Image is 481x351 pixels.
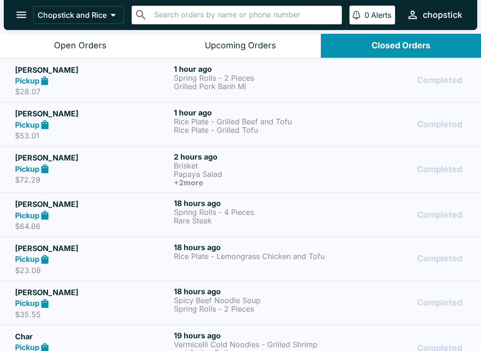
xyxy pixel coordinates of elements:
[174,331,329,340] h6: 19 hours ago
[15,198,170,210] h5: [PERSON_NAME]
[15,64,170,76] h5: [PERSON_NAME]
[174,126,329,134] p: Rice Plate - Grilled Tofu
[174,216,329,225] p: Rare Steak
[9,3,33,27] button: open drawer
[15,152,170,163] h5: [PERSON_NAME]
[15,108,170,119] h5: [PERSON_NAME]
[174,305,329,313] p: Spring Rolls - 2 Pieces
[15,254,39,264] strong: Pickup
[174,64,329,74] h6: 1 hour ago
[15,131,170,140] p: $53.01
[174,252,329,260] p: Rice Plate - Lemongrass Chicken and Tofu
[371,10,391,20] p: Alerts
[15,211,39,220] strong: Pickup
[174,296,329,305] p: Spicy Beef Noodle Soup
[423,9,462,21] div: chopstick
[15,287,170,298] h5: [PERSON_NAME]
[38,10,107,20] p: Chopstick and Rice
[174,243,329,252] h6: 18 hours ago
[174,117,329,126] p: Rice Plate - Grilled Beef and Tofu
[15,87,170,96] p: $28.07
[15,175,170,184] p: $72.29
[15,76,39,85] strong: Pickup
[15,331,170,342] h5: Char
[15,266,170,275] p: $23.08
[205,40,276,51] div: Upcoming Orders
[174,198,329,208] h6: 18 hours ago
[174,161,329,170] p: Brisket
[151,8,338,22] input: Search orders by name or phone number
[174,108,329,117] h6: 1 hour ago
[54,40,107,51] div: Open Orders
[15,164,39,174] strong: Pickup
[365,10,369,20] p: 0
[403,5,466,25] button: chopstick
[174,74,329,82] p: Spring Rolls - 2 Pieces
[372,40,430,51] div: Closed Orders
[174,170,329,178] p: Papaya Salad
[15,298,39,308] strong: Pickup
[15,221,170,231] p: $64.86
[15,243,170,254] h5: [PERSON_NAME]
[174,208,329,216] p: Spring Rolls - 4 Pieces
[33,6,124,24] button: Chopstick and Rice
[15,310,170,319] p: $35.55
[174,82,329,91] p: Grilled Pork Banh Mi
[174,152,329,161] h6: 2 hours ago
[174,287,329,296] h6: 18 hours ago
[15,120,39,130] strong: Pickup
[174,178,329,187] h6: + 2 more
